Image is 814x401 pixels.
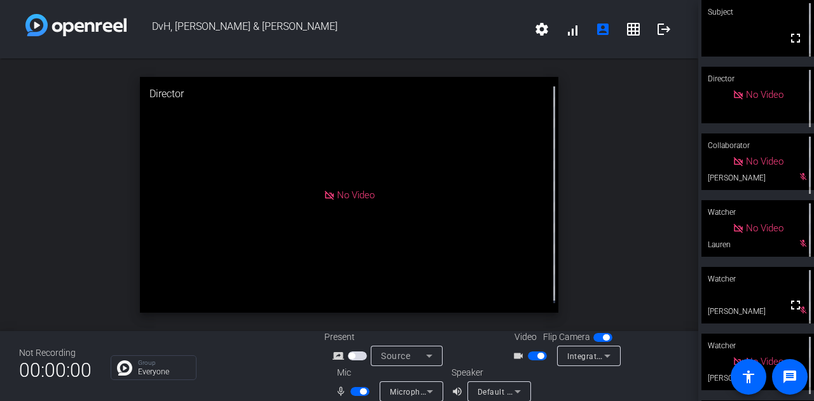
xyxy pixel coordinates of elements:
div: Collaborator [701,133,814,158]
button: signal_cellular_alt [557,14,588,44]
mat-icon: videocam_outline [513,348,528,364]
div: Speaker [452,366,528,379]
div: Watcher [701,200,814,224]
span: Source [381,351,410,361]
div: Not Recording [19,346,92,360]
mat-icon: mic_none [335,384,350,399]
span: Video [514,330,537,344]
p: Group [138,360,190,366]
span: No Video [337,189,375,200]
div: Director [140,77,559,111]
span: No Video [746,156,783,167]
mat-icon: screen_share_outline [333,348,348,364]
mat-icon: accessibility [741,369,756,384]
img: Chat Icon [117,360,132,376]
div: Present [324,330,452,344]
mat-icon: fullscreen [788,297,803,313]
mat-icon: account_box [595,22,610,37]
mat-icon: settings [534,22,549,37]
span: DvH, [PERSON_NAME] & [PERSON_NAME] [127,14,527,44]
img: white-gradient.svg [25,14,127,36]
span: No Video [746,222,783,234]
span: No Video [746,89,783,100]
p: Everyone [138,368,190,376]
div: Director [701,67,814,91]
div: Mic [324,366,452,379]
span: Integrated Camera (30c9:005f) [567,351,683,361]
span: 00:00:00 [19,355,92,386]
span: Flip Camera [543,330,590,344]
mat-icon: volume_up [452,384,467,399]
div: Watcher [701,267,814,291]
mat-icon: grid_on [626,22,641,37]
mat-icon: fullscreen [788,31,803,46]
div: Watcher [701,334,814,358]
mat-icon: message [782,369,797,384]
mat-icon: logout [656,22,672,37]
span: Microphone Array (2- Intel® Smart Sound Technology for Digital Microphones) [390,386,681,397]
span: Default - Speakers (2- Realtek(R) Audio) [478,386,624,397]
